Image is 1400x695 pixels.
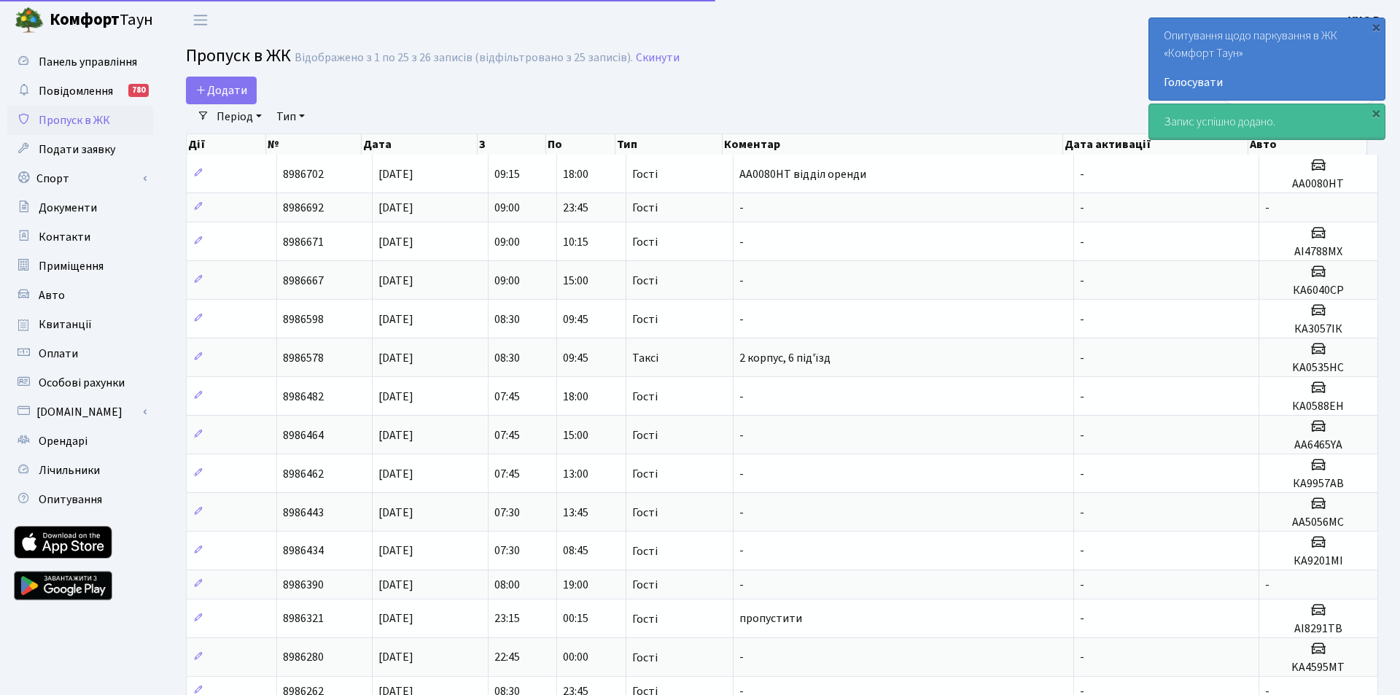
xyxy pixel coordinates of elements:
span: Гості [632,579,658,591]
b: Комфорт [50,8,120,31]
span: 8986462 [283,466,324,482]
span: - [1080,350,1084,366]
span: 8986667 [283,273,324,289]
span: - [1080,166,1084,182]
span: Особові рахунки [39,375,125,391]
th: № [266,134,361,155]
span: 2 корпус, 6 під'їзд [739,350,831,366]
span: пропустити [739,611,802,627]
a: Пропуск в ЖК [7,106,153,135]
h5: КА9957АВ [1265,477,1372,491]
span: [DATE] [378,505,413,521]
h5: КА9201МІ [1265,554,1372,568]
a: Документи [7,193,153,222]
span: Таун [50,8,153,33]
span: [DATE] [378,234,413,250]
span: Панель управління [39,54,137,70]
span: 8986702 [283,166,324,182]
span: 8986598 [283,311,324,327]
span: Гості [632,236,658,248]
span: Гості [632,168,658,180]
span: 07:30 [494,543,520,559]
span: - [739,234,744,250]
span: 15:00 [563,427,588,443]
span: 18:00 [563,166,588,182]
a: Голосувати [1164,74,1370,91]
span: Пропуск в ЖК [39,112,110,128]
span: - [1080,543,1084,559]
span: - [739,311,744,327]
span: - [739,543,744,559]
h5: КА3057ІК [1265,322,1372,336]
span: 09:00 [494,234,520,250]
span: Гості [632,275,658,287]
span: - [739,427,744,443]
span: - [1080,611,1084,627]
span: 8986464 [283,427,324,443]
span: Гості [632,430,658,441]
span: - [739,389,744,405]
span: Оплати [39,346,78,362]
a: Особові рахунки [7,368,153,397]
span: 07:45 [494,466,520,482]
th: По [546,134,615,155]
span: 8986482 [283,389,324,405]
span: [DATE] [378,311,413,327]
span: Опитування [39,492,102,508]
span: 23:45 [563,200,588,216]
span: Гості [632,391,658,403]
div: × [1369,106,1383,120]
span: Таксі [632,352,658,364]
span: [DATE] [378,543,413,559]
a: Подати заявку [7,135,153,164]
a: Опитування [7,485,153,514]
th: Тип [615,134,723,155]
span: Гості [632,202,658,214]
span: 00:00 [563,650,588,666]
a: Оплати [7,339,153,368]
a: [DOMAIN_NAME] [7,397,153,427]
span: - [739,200,744,216]
span: - [1080,427,1084,443]
div: Опитування щодо паркування в ЖК «Комфорт Таун» [1149,18,1385,100]
span: AA0080HT відділ оренди [739,166,866,182]
h5: КА0588ЕН [1265,400,1372,413]
span: 07:45 [494,389,520,405]
span: - [1080,200,1084,216]
span: Гості [632,507,658,519]
span: - [739,577,744,593]
span: Гості [632,613,658,625]
span: - [1080,466,1084,482]
div: 780 [128,84,149,97]
span: 07:30 [494,505,520,521]
th: Дата [362,134,478,155]
span: Пропуск в ЖК [186,43,291,69]
span: Лічильники [39,462,100,478]
span: 08:00 [494,577,520,593]
span: 19:00 [563,577,588,593]
span: 8986390 [283,577,324,593]
a: Лічильники [7,456,153,485]
span: 13:45 [563,505,588,521]
span: - [1080,650,1084,666]
span: 07:45 [494,427,520,443]
div: Запис успішно додано. [1149,104,1385,139]
span: - [1080,273,1084,289]
span: Додати [195,82,247,98]
span: - [1080,234,1084,250]
span: 8986578 [283,350,324,366]
b: УНО Р. [1348,12,1382,28]
span: Гості [632,545,658,557]
span: 08:30 [494,311,520,327]
span: 8986671 [283,234,324,250]
span: 15:00 [563,273,588,289]
span: Орендарі [39,433,87,449]
span: - [1080,577,1084,593]
span: - [739,273,744,289]
span: - [1080,389,1084,405]
span: Подати заявку [39,141,115,158]
span: [DATE] [378,427,413,443]
div: Відображено з 1 по 25 з 26 записів (відфільтровано з 25 записів). [295,51,633,65]
span: 08:45 [563,543,588,559]
a: Орендарі [7,427,153,456]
